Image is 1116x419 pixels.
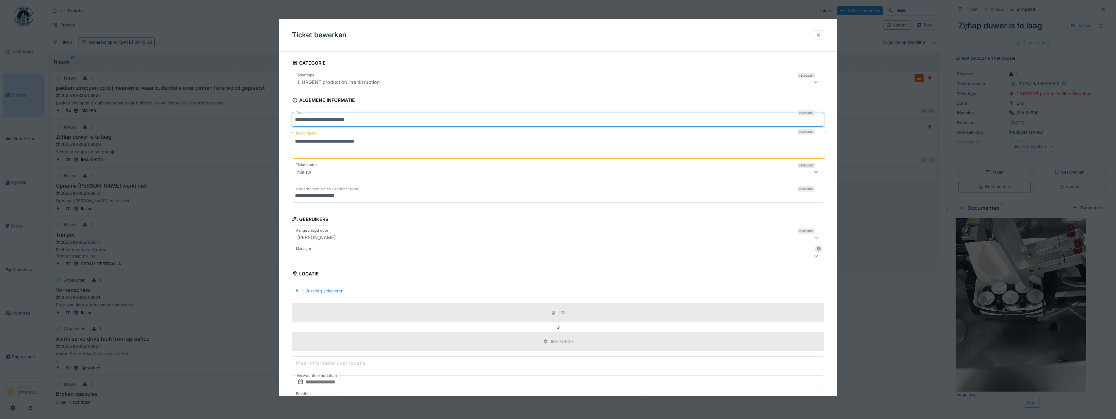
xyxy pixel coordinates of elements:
label: Beschrijving [295,129,319,137]
h3: Ticket bewerken [292,31,347,39]
div: Categorie [292,58,326,69]
div: Gebruikers [292,214,328,225]
div: Verplicht [798,186,815,192]
label: Titel [295,110,305,116]
div: L78 [558,310,566,316]
label: Ticketstatus [295,162,319,168]
div: [PERSON_NAME] [295,233,338,241]
div: Verplicht [798,73,815,78]
div: Verplicht [798,228,815,233]
label: Manager [295,246,313,251]
div: Verplicht [798,163,815,168]
label: Tickettype [295,72,316,78]
label: Verwachte einddatum [296,372,338,379]
div: Nieuw [295,168,314,176]
div: 1. URGENT production line disruption [295,78,382,86]
div: IMA C-900 [551,338,573,345]
div: Algemene informatie [292,95,355,106]
div: Verplicht [798,110,815,116]
label: Aangevraagd door [295,227,330,233]
label: Meer informatie over locatie [295,359,367,367]
div: Locatie [292,269,319,280]
div: Verplicht [798,129,815,134]
label: Ondernomen acties / Actions taken [295,186,360,192]
div: Uitrusting selecteren [292,286,346,295]
label: Prioriteit [295,391,312,396]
